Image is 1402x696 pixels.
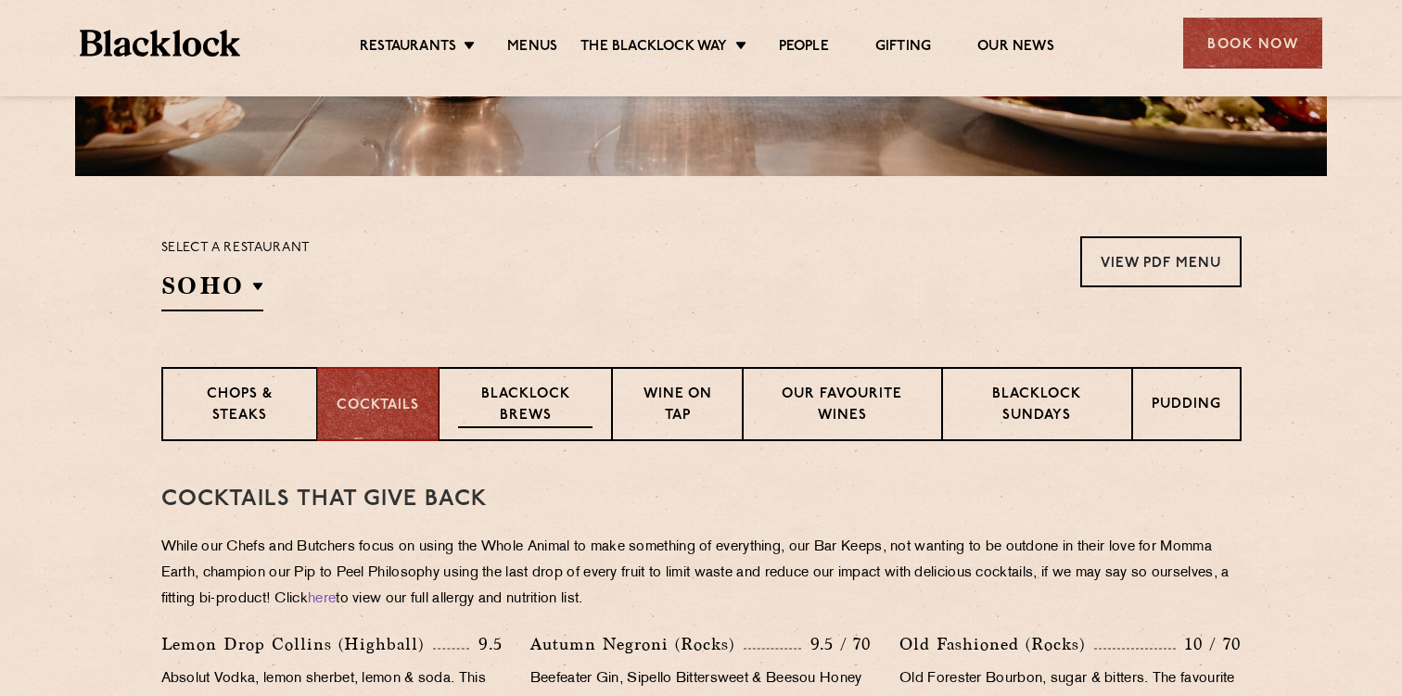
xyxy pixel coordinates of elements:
a: People [779,38,829,58]
p: Select a restaurant [161,236,311,260]
div: Book Now [1183,18,1322,69]
p: Pudding [1152,395,1221,418]
img: BL_Textured_Logo-footer-cropped.svg [80,30,240,57]
p: Chops & Steaks [182,385,298,428]
p: Cocktails [337,396,419,417]
a: View PDF Menu [1080,236,1242,287]
p: 9.5 / 70 [801,632,873,656]
a: Menus [507,38,557,58]
p: Blacklock Sundays [962,385,1112,428]
a: The Blacklock Way [580,38,727,58]
a: Restaurants [360,38,456,58]
p: Old Fashioned (Rocks) [899,631,1094,657]
p: Our favourite wines [762,385,923,428]
a: Our News [977,38,1054,58]
p: Blacklock Brews [458,385,593,428]
p: Lemon Drop Collins (Highball) [161,631,433,657]
p: Autumn Negroni (Rocks) [530,631,744,657]
h3: Cocktails That Give Back [161,487,1242,512]
p: While our Chefs and Butchers focus on using the Whole Animal to make something of everything, our... [161,535,1242,613]
p: Wine on Tap [631,385,722,428]
p: 10 / 70 [1176,632,1242,656]
p: 9.5 [469,632,503,656]
h2: SOHO [161,270,263,311]
a: here [308,592,336,606]
a: Gifting [875,38,931,58]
